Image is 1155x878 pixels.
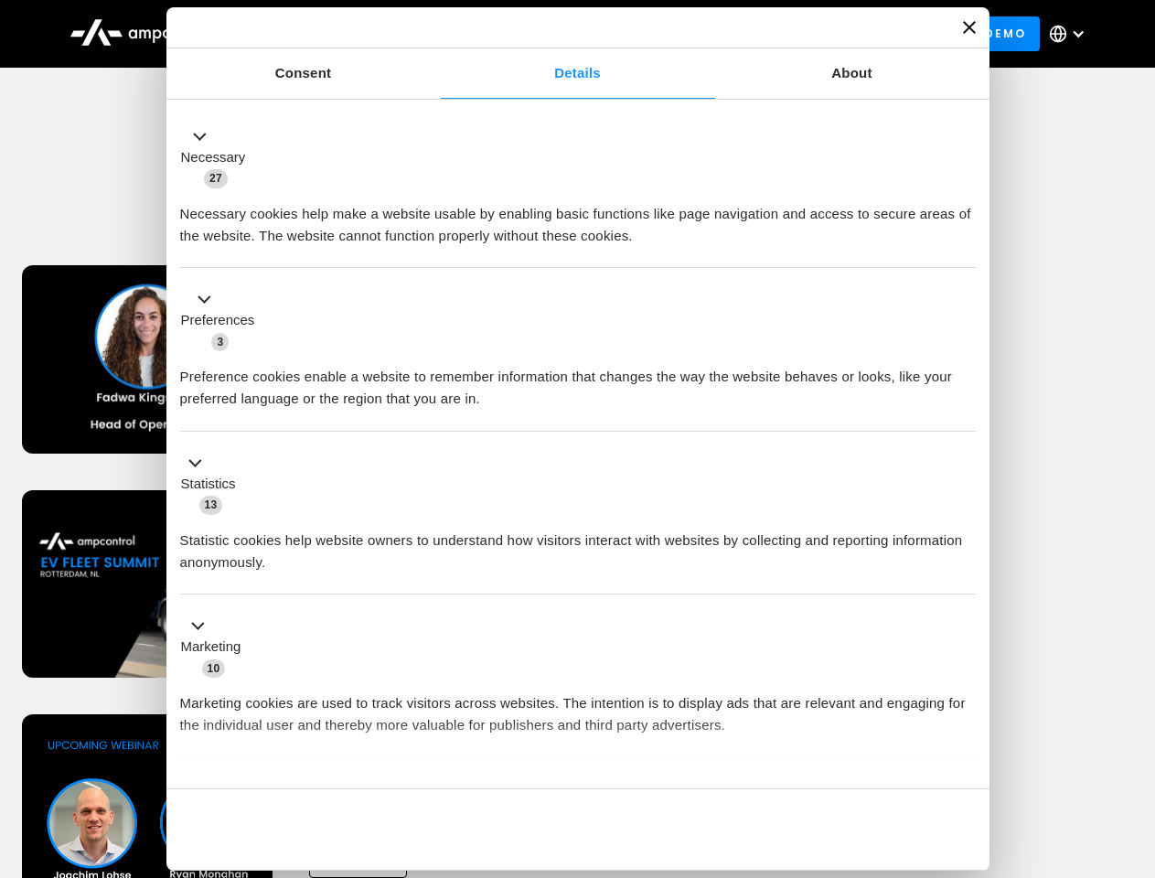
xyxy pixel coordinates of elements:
a: Details [441,48,715,99]
button: Marketing (10) [180,616,252,680]
div: Necessary cookies help make a website usable by enabling basic functions like page navigation and... [180,189,976,247]
button: Preferences (3) [180,289,266,353]
label: Statistics [181,474,236,495]
button: Okay [712,803,975,856]
span: 13 [199,496,223,514]
label: Necessary [181,147,246,168]
a: Consent [166,48,441,99]
div: Marketing cookies are used to track visitors across websites. The intention is to display ads tha... [180,679,976,736]
span: 10 [202,659,226,678]
label: Preferences [181,310,255,331]
div: Statistic cookies help website owners to understand how visitors interact with websites by collec... [180,516,976,573]
h1: Upcoming Webinars [22,185,1134,229]
span: 3 [211,333,229,351]
span: 27 [204,169,228,187]
label: Marketing [181,637,241,658]
button: Necessary (27) [180,125,257,189]
button: Close banner [963,21,976,34]
button: Statistics (13) [180,452,247,516]
button: Unclassified (2) [180,778,330,801]
div: Preference cookies enable a website to remember information that changes the way the website beha... [180,352,976,410]
span: 2 [302,781,319,799]
a: About [715,48,989,99]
